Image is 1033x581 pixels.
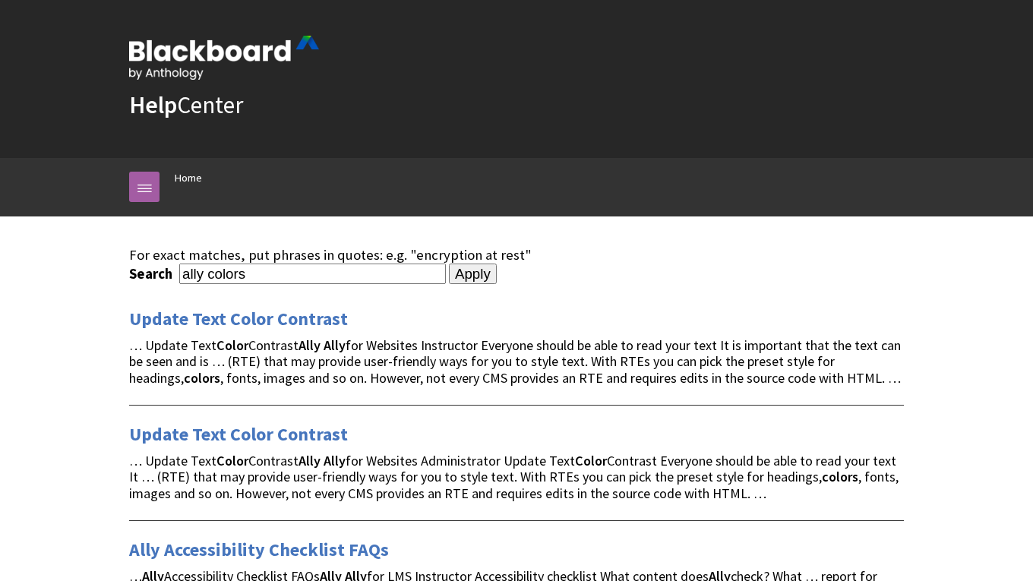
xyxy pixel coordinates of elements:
strong: Color [216,452,248,469]
strong: colors [822,468,858,485]
div: For exact matches, put phrases in quotes: e.g. "encryption at rest" [129,247,904,264]
strong: Color [575,452,607,469]
img: Blackboard by Anthology [129,36,319,80]
strong: Ally [299,452,321,469]
a: Home [175,169,202,188]
input: Apply [449,264,497,285]
strong: Color [216,336,248,354]
span: … Update Text Contrast for Websites Instructor Everyone should be able to read your text It is im... [129,336,901,387]
strong: Ally [324,452,346,469]
label: Search [129,265,176,283]
strong: Ally [299,336,321,354]
a: HelpCenter [129,90,243,120]
strong: Ally [324,336,346,354]
span: … Update Text Contrast for Websites Administrator Update Text Contrast Everyone should be able to... [129,452,899,503]
a: Ally Accessibility Checklist FAQs [129,538,389,562]
a: Update Text Color Contrast [129,422,348,447]
strong: Help [129,90,177,120]
strong: colors [184,369,220,387]
a: Update Text Color Contrast [129,307,348,331]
